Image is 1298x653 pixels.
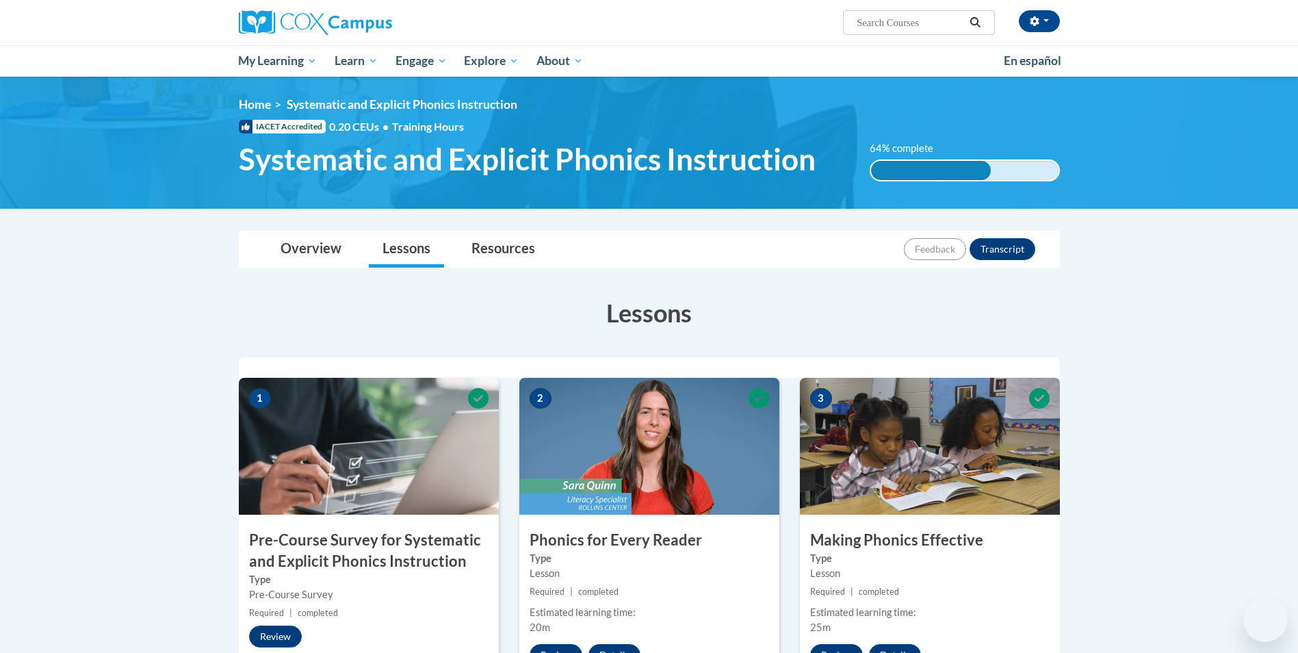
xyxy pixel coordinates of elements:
[800,530,1060,551] h3: Making Phonics Effective
[249,626,302,648] button: Review
[249,388,271,409] span: 1
[519,378,779,515] img: Course Image
[218,45,1080,77] div: Main menu
[528,45,592,77] a: About
[458,231,549,268] a: Resources
[530,587,564,597] span: Required
[810,605,1050,620] div: Estimated learning time:
[369,231,444,268] a: Lessons
[239,10,499,35] a: Cox Campus
[298,608,338,618] span: completed
[965,14,985,31] button: Search
[530,551,769,566] label: Type
[855,14,965,31] input: Search Courses
[536,53,583,69] span: About
[455,45,528,77] a: Explore
[859,587,899,597] span: completed
[871,161,991,180] div: 64% complete
[382,120,389,133] span: •
[530,622,550,633] span: 20m
[570,587,573,597] span: |
[239,378,499,515] img: Course Image
[289,608,292,618] span: |
[970,238,1035,260] button: Transcript
[810,622,831,633] span: 25m
[530,605,769,620] div: Estimated learning time:
[239,141,816,177] span: Systematic and Explicit Phonics Instruction
[239,97,271,112] a: Home
[239,296,1060,330] h3: Lessons
[810,388,832,409] span: 3
[287,97,517,112] span: Systematic and Explicit Phonics Instruction
[392,120,464,133] span: Training Hours
[810,566,1050,581] div: Lesson
[238,53,317,69] span: My Learning
[578,587,619,597] span: completed
[239,10,392,35] img: Cox Campus
[1243,598,1287,642] iframe: Button to launch messaging window, conversation in progress
[329,119,392,134] span: 0.20 CEUs
[530,388,551,409] span: 2
[519,530,779,551] h3: Phonics for Every Reader
[995,47,1070,75] a: En español
[904,238,966,260] button: Feedback
[395,53,447,69] span: Engage
[387,45,456,77] a: Engage
[1004,53,1061,68] span: En español
[326,45,387,77] a: Learn
[464,53,519,69] span: Explore
[851,587,853,597] span: |
[249,572,489,587] label: Type
[1019,10,1060,32] button: Account Settings
[239,530,499,572] h3: Pre-Course Survey for Systematic and Explicit Phonics Instruction
[800,378,1060,515] img: Course Image
[249,608,284,618] span: Required
[267,231,355,268] a: Overview
[230,45,326,77] a: My Learning
[335,53,378,69] span: Learn
[530,566,769,581] div: Lesson
[810,587,845,597] span: Required
[249,587,489,602] div: Pre-Course Survey
[810,551,1050,566] label: Type
[870,141,948,156] label: 64% complete
[239,120,326,133] span: IACET Accredited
